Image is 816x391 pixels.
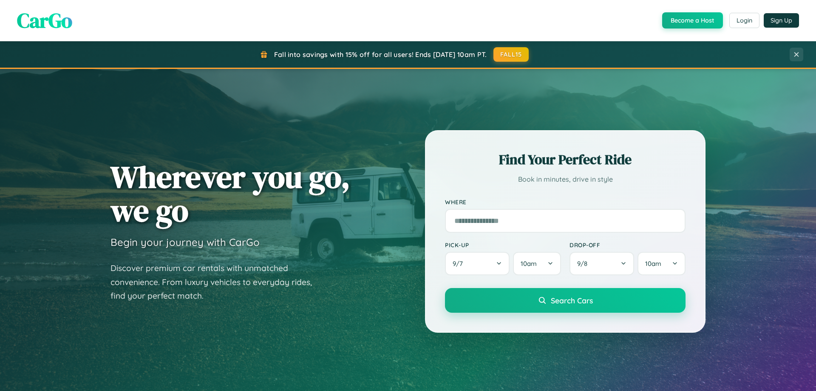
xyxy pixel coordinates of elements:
[110,261,323,303] p: Discover premium car rentals with unmatched convenience. From luxury vehicles to everyday rides, ...
[577,260,592,268] span: 9 / 8
[445,173,686,186] p: Book in minutes, drive in style
[445,241,561,248] label: Pick-up
[445,288,686,313] button: Search Cars
[569,241,686,248] label: Drop-off
[493,47,529,62] button: FALL15
[453,260,467,268] span: 9 / 7
[445,150,686,169] h2: Find Your Perfect Ride
[110,236,260,248] h3: Begin your journey with CarGo
[764,13,799,28] button: Sign Up
[551,296,593,305] span: Search Cars
[569,252,634,275] button: 9/8
[445,252,510,275] button: 9/7
[637,252,686,275] button: 10am
[662,12,723,29] button: Become a Host
[521,260,537,268] span: 10am
[274,50,487,59] span: Fall into savings with 15% off for all users! Ends [DATE] 10am PT.
[513,252,561,275] button: 10am
[729,13,759,28] button: Login
[645,260,661,268] span: 10am
[17,6,72,34] span: CarGo
[445,198,686,205] label: Where
[110,160,350,227] h1: Wherever you go, we go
